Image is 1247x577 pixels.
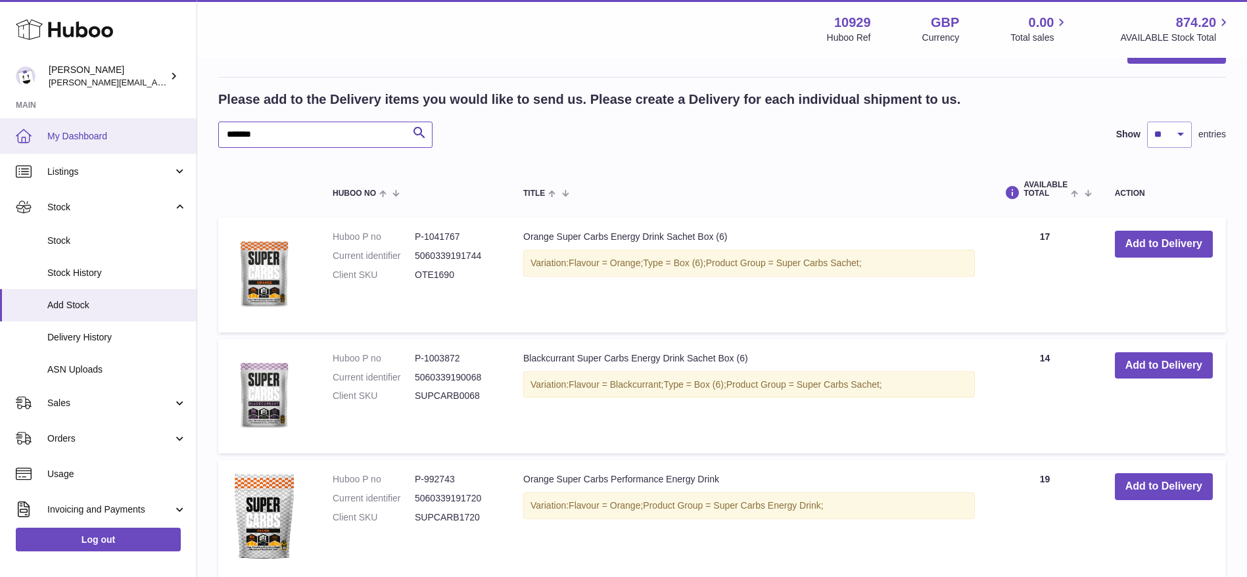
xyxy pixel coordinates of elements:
img: thomas@otesports.co.uk [16,66,35,86]
dd: 5060339190068 [415,371,497,384]
span: Usage [47,468,187,480]
span: Invoicing and Payments [47,503,173,516]
button: Add to Delivery [1115,352,1213,379]
dd: P-1041767 [415,231,497,243]
div: Currency [922,32,960,44]
span: Delivery History [47,331,187,344]
div: Variation: [523,492,975,519]
span: Total sales [1010,32,1069,44]
div: Variation: [523,250,975,277]
span: Sales [47,397,173,409]
span: [PERSON_NAME][EMAIL_ADDRESS][DOMAIN_NAME] [49,77,264,87]
td: Orange Super Carbs Energy Drink Sachet Box (6) [510,218,988,333]
dt: Client SKU [333,390,415,402]
h2: Please add to the Delivery items you would like to send us. Please create a Delivery for each ind... [218,91,960,108]
span: Product Group = Super Carbs Sachet; [726,379,882,390]
dt: Current identifier [333,250,415,262]
dt: Current identifier [333,492,415,505]
button: Add to Delivery [1115,231,1213,258]
div: Variation: [523,371,975,398]
dt: Huboo P no [333,231,415,243]
span: entries [1198,128,1226,141]
span: AVAILABLE Stock Total [1120,32,1231,44]
dd: 5060339191744 [415,250,497,262]
span: Listings [47,166,173,178]
span: Product Group = Super Carbs Energy Drink; [643,500,823,511]
div: [PERSON_NAME] [49,64,167,89]
strong: 10929 [834,14,871,32]
dd: P-992743 [415,473,497,486]
span: Stock [47,201,173,214]
dt: Client SKU [333,511,415,524]
span: Title [523,189,545,198]
span: 0.00 [1029,14,1054,32]
label: Show [1116,128,1141,141]
td: Blackcurrant Super Carbs Energy Drink Sachet Box (6) [510,339,988,454]
span: Type = Box (6); [663,379,726,390]
span: My Dashboard [47,130,187,143]
td: 19 [988,460,1101,577]
img: Orange Super Carbs Energy Drink Sachet Box (6) [231,231,297,316]
dt: Current identifier [333,371,415,384]
div: Huboo Ref [827,32,871,44]
span: Product Group = Super Carbs Sachet; [706,258,862,268]
td: 14 [988,339,1101,454]
span: Flavour = Orange; [569,258,643,268]
a: Log out [16,528,181,551]
span: Flavour = Blackcurrant; [569,379,663,390]
dd: P-1003872 [415,352,497,365]
span: Type = Box (6); [643,258,705,268]
div: Action [1115,189,1213,198]
span: 874.20 [1176,14,1216,32]
span: Flavour = Orange; [569,500,643,511]
span: ASN Uploads [47,363,187,376]
td: 17 [988,218,1101,333]
button: Add to Delivery [1115,473,1213,500]
dd: SUPCARB0068 [415,390,497,402]
span: Stock [47,235,187,247]
span: Add Stock [47,299,187,312]
strong: GBP [931,14,959,32]
span: AVAILABLE Total [1023,181,1068,198]
td: Orange Super Carbs Performance Energy Drink [510,460,988,577]
dt: Huboo P no [333,352,415,365]
span: Huboo no [333,189,376,198]
dt: Client SKU [333,269,415,281]
a: 0.00 Total sales [1010,14,1069,44]
dd: OTE1690 [415,269,497,281]
dd: SUPCARB1720 [415,511,497,524]
a: 874.20 AVAILABLE Stock Total [1120,14,1231,44]
dt: Huboo P no [333,473,415,486]
img: Orange Super Carbs Performance Energy Drink [231,473,297,561]
img: Blackcurrant Super Carbs Energy Drink Sachet Box (6) [231,352,297,438]
span: Orders [47,432,173,445]
dd: 5060339191720 [415,492,497,505]
span: Stock History [47,267,187,279]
